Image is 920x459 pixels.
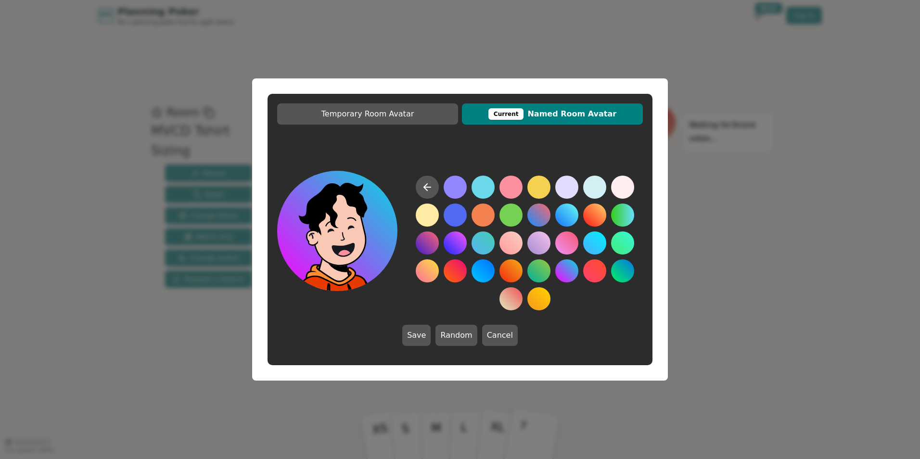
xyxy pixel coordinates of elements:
[402,325,431,346] button: Save
[277,103,458,125] button: Temporary Room Avatar
[435,325,477,346] button: Random
[488,108,524,120] div: This avatar will be displayed in dedicated rooms
[282,108,453,120] span: Temporary Room Avatar
[462,103,643,125] button: CurrentNamed Room Avatar
[467,108,638,120] span: Named Room Avatar
[482,325,518,346] button: Cancel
